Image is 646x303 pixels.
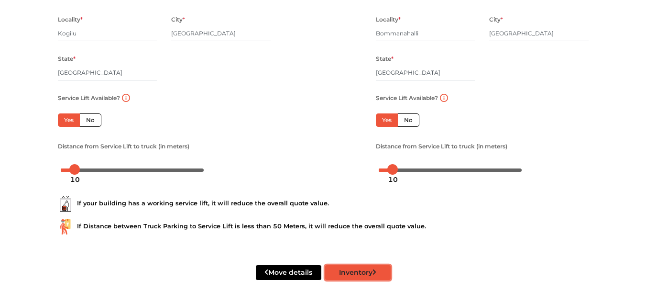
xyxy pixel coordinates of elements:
label: State [376,53,394,65]
label: Service Lift Available? [58,92,120,104]
label: No [397,113,419,127]
div: 10 [66,171,84,188]
button: Inventory [325,265,391,280]
img: ... [58,219,73,235]
div: If Distance between Truck Parking to Service Lift is less than 50 Meters, it will reduce the over... [58,219,589,235]
label: State [58,53,76,65]
div: 10 [384,171,402,188]
img: ... [58,196,73,212]
label: No [79,113,101,127]
label: Yes [58,113,80,127]
label: Yes [376,113,398,127]
label: Distance from Service Lift to truck (in meters) [376,140,507,153]
label: Distance from Service Lift to truck (in meters) [58,140,189,153]
label: Service Lift Available? [376,92,438,104]
div: If your building has a working service lift, it will reduce the overall quote value. [58,196,589,212]
button: Move details [256,265,321,280]
label: City [171,13,185,26]
label: Locality [58,13,83,26]
label: City [489,13,503,26]
label: Locality [376,13,401,26]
